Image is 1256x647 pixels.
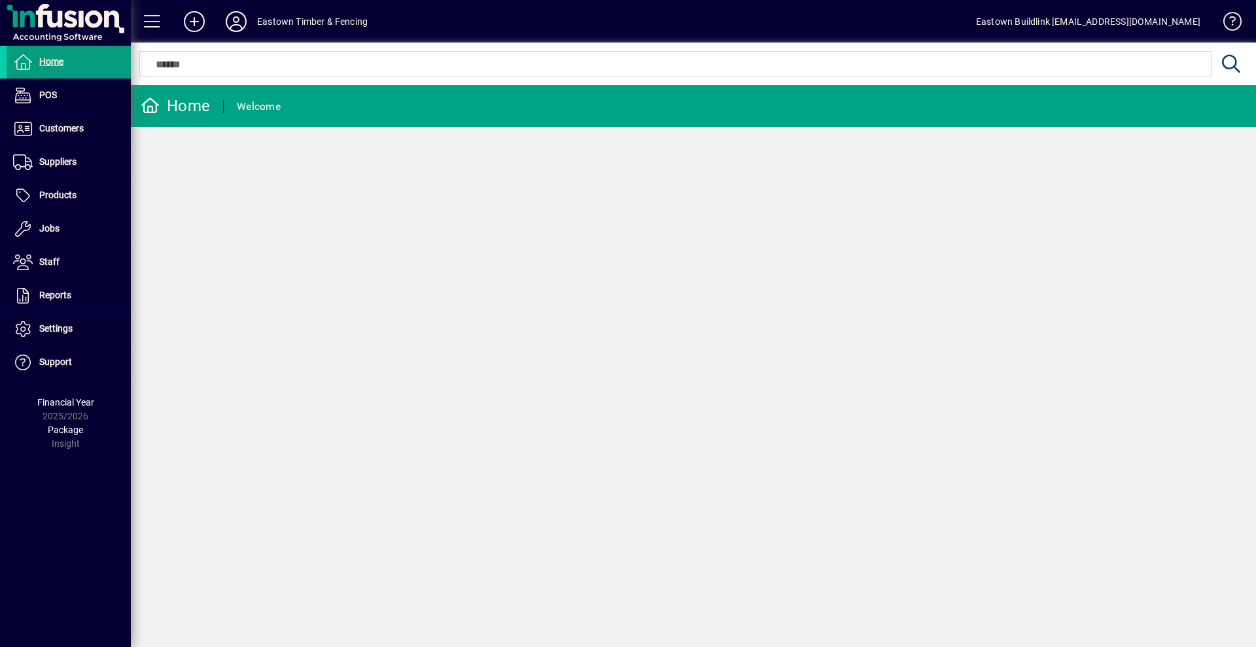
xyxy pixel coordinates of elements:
[1213,3,1240,45] a: Knowledge Base
[7,146,131,179] a: Suppliers
[39,56,63,67] span: Home
[7,213,131,245] a: Jobs
[39,223,60,234] span: Jobs
[39,156,77,167] span: Suppliers
[39,90,57,100] span: POS
[39,357,72,367] span: Support
[39,123,84,133] span: Customers
[7,246,131,279] a: Staff
[39,323,73,334] span: Settings
[48,425,83,435] span: Package
[39,190,77,200] span: Products
[37,397,94,408] span: Financial Year
[7,113,131,145] a: Customers
[141,96,210,116] div: Home
[7,346,131,379] a: Support
[257,11,368,32] div: Eastown Timber & Fencing
[7,79,131,112] a: POS
[7,313,131,345] a: Settings
[976,11,1200,32] div: Eastown Buildlink [EMAIL_ADDRESS][DOMAIN_NAME]
[39,256,60,267] span: Staff
[39,290,71,300] span: Reports
[237,96,281,117] div: Welcome
[173,10,215,33] button: Add
[7,279,131,312] a: Reports
[7,179,131,212] a: Products
[215,10,257,33] button: Profile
